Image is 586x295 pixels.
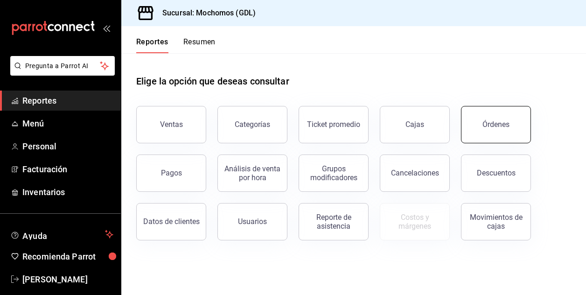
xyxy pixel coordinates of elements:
[223,164,281,182] div: Análisis de venta por hora
[22,119,44,128] font: Menú
[22,141,56,151] font: Personal
[299,155,369,192] button: Grupos modificadores
[461,203,531,240] button: Movimientos de cajas
[391,169,439,177] div: Cancelaciones
[461,106,531,143] button: Órdenes
[477,169,516,177] div: Descuentos
[155,7,256,19] h3: Sucursal: Mochomos (GDL)
[405,119,425,130] div: Cajas
[136,155,206,192] button: Pagos
[299,106,369,143] button: Ticket promedio
[103,24,110,32] button: open_drawer_menu
[22,164,67,174] font: Facturación
[136,74,289,88] h1: Elige la opción que deseas consultar
[482,120,509,129] div: Órdenes
[380,155,450,192] button: Cancelaciones
[217,203,287,240] button: Usuarios
[217,155,287,192] button: Análisis de venta por hora
[10,56,115,76] button: Pregunta a Parrot AI
[305,164,363,182] div: Grupos modificadores
[25,61,100,71] span: Pregunta a Parrot AI
[143,217,200,226] div: Datos de clientes
[161,169,182,177] div: Pagos
[22,96,56,105] font: Reportes
[160,120,183,129] div: Ventas
[22,187,65,197] font: Inventarios
[305,213,363,231] div: Reporte de asistencia
[235,120,270,129] div: Categorías
[380,106,450,143] a: Cajas
[238,217,267,226] div: Usuarios
[136,37,216,53] div: Pestañas de navegación
[22,229,101,240] span: Ayuda
[217,106,287,143] button: Categorías
[386,213,444,231] div: Costos y márgenes
[183,37,216,53] button: Resumen
[136,106,206,143] button: Ventas
[299,203,369,240] button: Reporte de asistencia
[380,203,450,240] button: Contrata inventarios para ver este reporte
[307,120,360,129] div: Ticket promedio
[7,68,115,77] a: Pregunta a Parrot AI
[136,37,168,47] font: Reportes
[467,213,525,231] div: Movimientos de cajas
[136,203,206,240] button: Datos de clientes
[22,252,96,261] font: Recomienda Parrot
[461,155,531,192] button: Descuentos
[22,274,88,284] font: [PERSON_NAME]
